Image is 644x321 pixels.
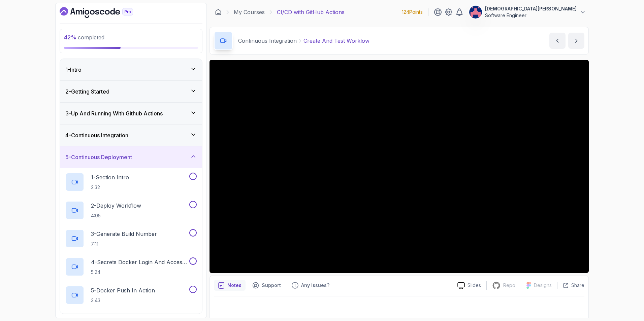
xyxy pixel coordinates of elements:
button: previous content [549,33,566,49]
button: Share [557,282,584,289]
button: 2-Deploy Workflow4:05 [65,201,197,220]
p: 2 - Deploy Workflow [91,202,141,210]
button: 5-Docker Push In Action3:43 [65,286,197,305]
p: Notes [227,282,241,289]
p: 3:43 [91,297,155,304]
p: Any issues? [301,282,329,289]
p: Slides [468,282,481,289]
p: Continuous Integration [238,37,297,45]
h3: 2 - Getting Started [65,87,109,96]
h3: 5 - Continuous Deployment [65,153,132,161]
button: 5-Continuous Deployment [60,146,202,168]
p: 5 - Docker Push In Action [91,286,155,294]
button: next content [568,33,584,49]
p: Share [571,282,584,289]
iframe: 3 - Create and test worklow [210,60,589,273]
h3: 3 - Up And Running With Github Actions [65,109,163,117]
p: 4 - Secrets Docker Login And Access Token [91,258,188,266]
img: user profile image [469,6,482,19]
p: 1 - Section Intro [91,173,129,181]
p: Software Engineer [485,12,577,19]
a: Slides [452,282,486,289]
a: My Courses [234,8,265,16]
button: 4-Continuous Integration [60,124,202,146]
button: 1-Intro [60,59,202,80]
span: 42 % [64,34,76,41]
h3: 1 - Intro [65,66,82,74]
p: Repo [503,282,515,289]
p: [DEMOGRAPHIC_DATA][PERSON_NAME] [485,5,577,12]
a: Dashboard [215,9,222,15]
button: user profile image[DEMOGRAPHIC_DATA][PERSON_NAME]Software Engineer [469,5,586,19]
a: Dashboard [60,7,149,18]
p: CI/CD with GitHub Actions [277,8,345,16]
button: 2-Getting Started [60,81,202,102]
p: Designs [534,282,552,289]
button: 3-Generate Build Number7:11 [65,229,197,248]
button: 1-Section Intro2:32 [65,173,197,191]
button: 3-Up And Running With Github Actions [60,103,202,124]
p: Create And Test Worklow [303,37,369,45]
p: 2:32 [91,184,129,191]
p: 4:05 [91,212,141,219]
p: 3 - Generate Build Number [91,230,157,238]
h3: 4 - Continuous Integration [65,131,128,139]
p: 5:24 [91,269,188,276]
button: Feedback button [288,280,333,291]
button: notes button [214,280,246,291]
p: 124 Points [402,9,423,15]
button: Support button [248,280,285,291]
p: Support [262,282,281,289]
p: 7:11 [91,241,157,247]
span: completed [64,34,104,41]
button: 4-Secrets Docker Login And Access Token5:24 [65,257,197,276]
